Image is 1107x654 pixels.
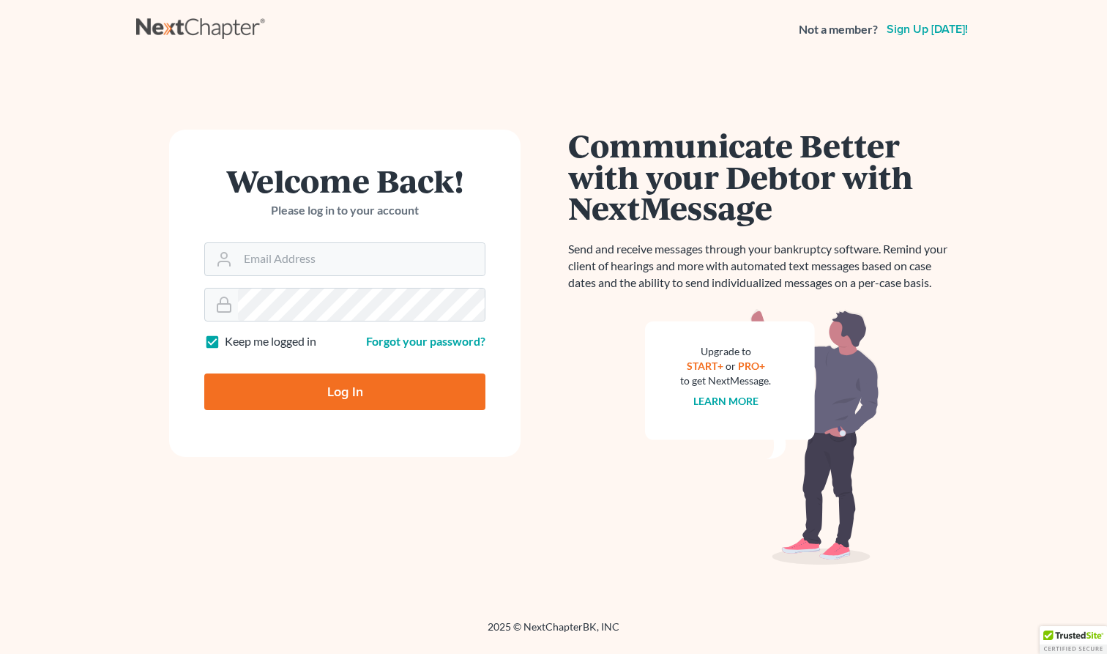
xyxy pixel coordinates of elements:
div: 2025 © NextChapterBK, INC [136,620,971,646]
div: to get NextMessage. [680,374,771,388]
a: Forgot your password? [366,334,485,348]
a: PRO+ [738,360,765,372]
div: Upgrade to [680,344,771,359]
h1: Welcome Back! [204,165,485,196]
div: TrustedSite Certified [1040,626,1107,654]
a: Learn more [693,395,758,407]
input: Email Address [238,243,485,275]
img: nextmessage_bg-59042aed3d76b12b5cd301f8e5b87938c9018125f34e5fa2b7a6b67550977c72.svg [645,309,879,565]
p: Please log in to your account [204,202,485,219]
span: or [726,360,736,372]
p: Send and receive messages through your bankruptcy software. Remind your client of hearings and mo... [568,241,956,291]
input: Log In [204,374,485,410]
a: START+ [687,360,723,372]
strong: Not a member? [799,21,878,38]
a: Sign up [DATE]! [884,23,971,35]
h1: Communicate Better with your Debtor with NextMessage [568,130,956,223]
label: Keep me logged in [225,333,316,350]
